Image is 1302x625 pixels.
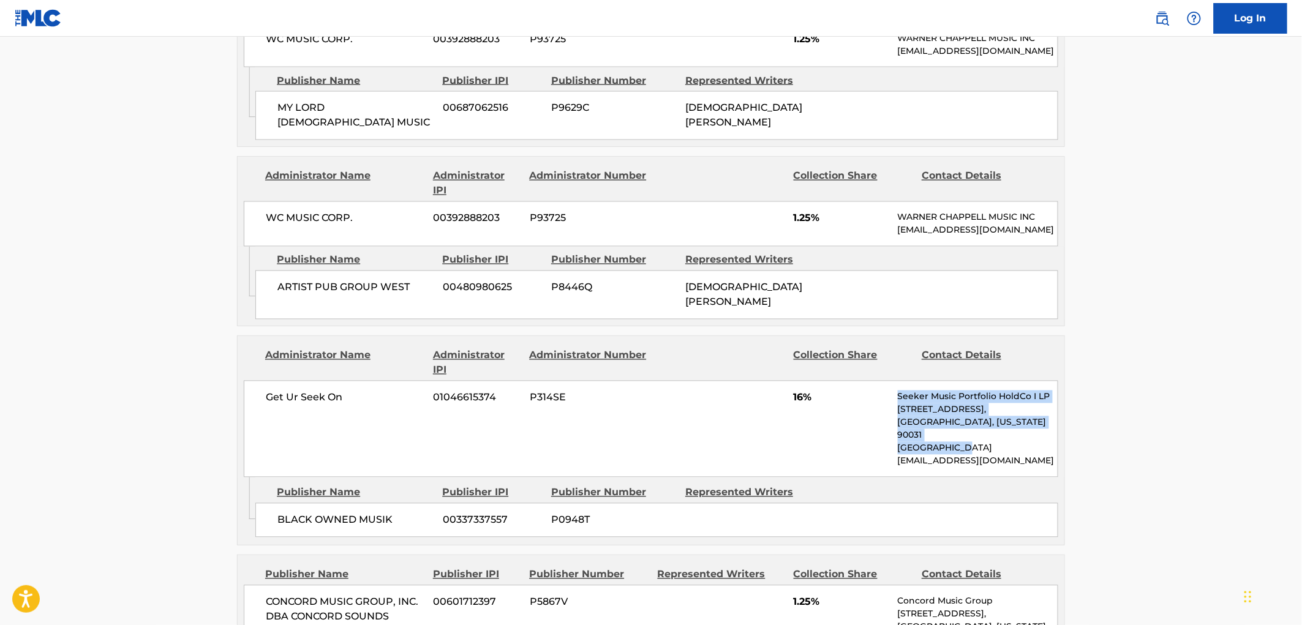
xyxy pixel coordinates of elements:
div: Administrator Name [265,348,424,378]
span: CONCORD MUSIC GROUP, INC. DBA CONCORD SOUNDS [266,595,424,624]
img: search [1155,11,1170,26]
div: Collection Share [794,567,913,582]
div: Contact Details [922,169,1040,198]
span: P314SE [530,391,649,405]
div: Publisher IPI [442,253,542,268]
div: Administrator IPI [433,169,520,198]
p: WARNER CHAPPELL MUSIC INC [898,211,1058,224]
div: Collection Share [794,348,913,378]
span: 00392888203 [434,211,521,226]
p: WARNER CHAPPELL MUSIC INC [898,32,1058,45]
span: Get Ur Seek On [266,391,424,405]
div: Publisher Number [551,73,676,88]
span: 00337337557 [443,513,542,528]
div: Administrator Name [265,169,424,198]
p: [EMAIL_ADDRESS][DOMAIN_NAME] [898,224,1058,237]
div: Administrator Number [529,348,648,378]
span: [DEMOGRAPHIC_DATA][PERSON_NAME] [685,282,802,308]
div: Collection Share [794,169,913,198]
div: Contact Details [922,567,1040,582]
span: WC MUSIC CORP. [266,211,424,226]
div: Publisher Number [551,485,676,500]
span: MY LORD [DEMOGRAPHIC_DATA] MUSIC [277,101,434,130]
span: P0948T [551,513,676,528]
div: Drag [1244,578,1252,615]
span: 16% [794,391,889,405]
span: ARTIST PUB GROUP WEST [277,280,434,295]
span: P8446Q [551,280,676,295]
div: Publisher Name [277,253,433,268]
span: P9629C [551,101,676,116]
p: [EMAIL_ADDRESS][DOMAIN_NAME] [898,455,1058,468]
div: Contact Details [922,348,1040,378]
iframe: Chat Widget [1241,566,1302,625]
div: Represented Writers [658,567,785,582]
span: BLACK OWNED MUSIK [277,513,434,528]
span: 00480980625 [443,280,542,295]
span: P93725 [530,32,649,47]
div: Represented Writers [685,253,810,268]
div: Publisher Name [277,485,433,500]
p: [STREET_ADDRESS], [898,403,1058,416]
div: Administrator Number [529,169,648,198]
span: WC MUSIC CORP. [266,32,424,47]
div: Represented Writers [685,485,810,500]
span: [DEMOGRAPHIC_DATA][PERSON_NAME] [685,102,802,129]
div: Publisher Name [277,73,433,88]
a: Log In [1214,3,1287,34]
div: Publisher IPI [433,567,520,582]
img: MLC Logo [15,9,62,27]
div: Publisher Name [265,567,424,582]
span: P5867V [530,595,649,610]
div: Administrator IPI [433,348,520,378]
p: Seeker Music Portfolio HoldCo I LP [898,391,1058,403]
span: P93725 [530,211,649,226]
span: 00392888203 [434,32,521,47]
span: 1.25% [794,595,889,610]
div: Publisher IPI [442,485,542,500]
div: Publisher Number [551,253,676,268]
p: [STREET_ADDRESS], [898,608,1058,621]
p: [EMAIL_ADDRESS][DOMAIN_NAME] [898,45,1058,58]
div: Publisher Number [529,567,648,582]
img: help [1187,11,1202,26]
div: Help [1182,6,1206,31]
span: 1.25% [794,211,889,226]
span: 1.25% [794,32,889,47]
p: Concord Music Group [898,595,1058,608]
p: [GEOGRAPHIC_DATA] [898,442,1058,455]
span: 00687062516 [443,101,542,116]
div: Publisher IPI [442,73,542,88]
p: [GEOGRAPHIC_DATA], [US_STATE] 90031 [898,416,1058,442]
span: 00601712397 [434,595,521,610]
a: Public Search [1150,6,1175,31]
span: 01046615374 [434,391,521,405]
div: Represented Writers [685,73,810,88]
